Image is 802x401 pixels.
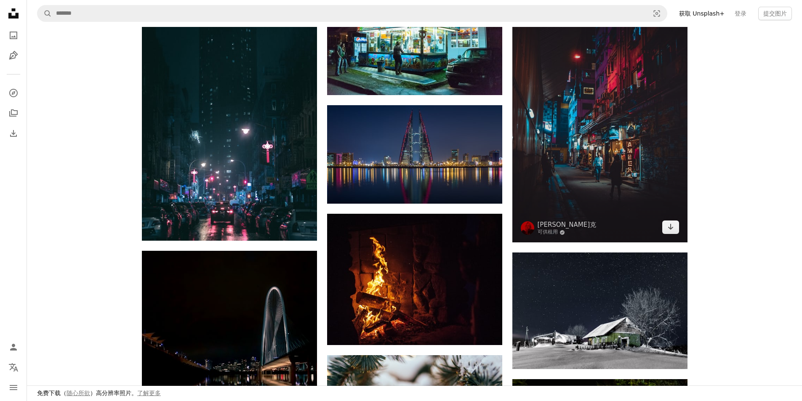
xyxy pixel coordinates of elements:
a: 插图 [5,47,22,64]
font: 提交图片 [763,10,787,17]
button: 提交图片 [758,7,792,20]
button: 语言 [5,359,22,376]
font: ）高分辨率照片。 [90,390,137,396]
a: 壁炉 [327,275,502,283]
font: 可供租用 [538,229,558,235]
a: 下载 [662,220,679,234]
a: 黑白LED灯 [142,364,317,371]
button: 搜索 Unsplash [37,5,52,21]
a: 夜间的绿色和白色房子 [512,307,687,314]
button: 菜单 [5,379,22,396]
font: 登录 [735,10,746,17]
a: 夜间商店门前的人们 [327,32,502,40]
img: 壁炉 [327,214,502,345]
img: 前往 Valery Rabchenyuk 的个人资料 [521,221,534,235]
a: 收藏 [5,105,22,122]
a: 获取 Unsplash+ [674,7,730,20]
font: 获取 Unsplash+ [679,10,725,17]
img: 夜间的绿色和白色房子 [512,252,687,369]
a: 一名男子在街上行走 [512,106,687,114]
form: 在全站范围内查找视觉效果 [37,5,667,22]
img: 夜晚的建筑物 [327,105,502,204]
a: 随心所欲 [67,390,90,396]
a: 探索 [5,85,22,101]
a: 照片 [5,27,22,44]
button: 视觉搜索 [647,5,667,21]
a: 登录 [730,7,751,20]
a: 登录 / 注册 [5,339,22,356]
a: 了解更多 [137,390,161,396]
a: 可供租用 [538,229,597,236]
a: 首页 — Unsplash [5,5,22,24]
a: [PERSON_NAME]克 [538,220,597,229]
a: 下载历史记录 [5,125,22,142]
a: 夜晚的建筑物 [327,150,502,158]
a: 夜间的灰色建筑 [142,105,317,113]
font: 免费下载（ [37,390,67,396]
